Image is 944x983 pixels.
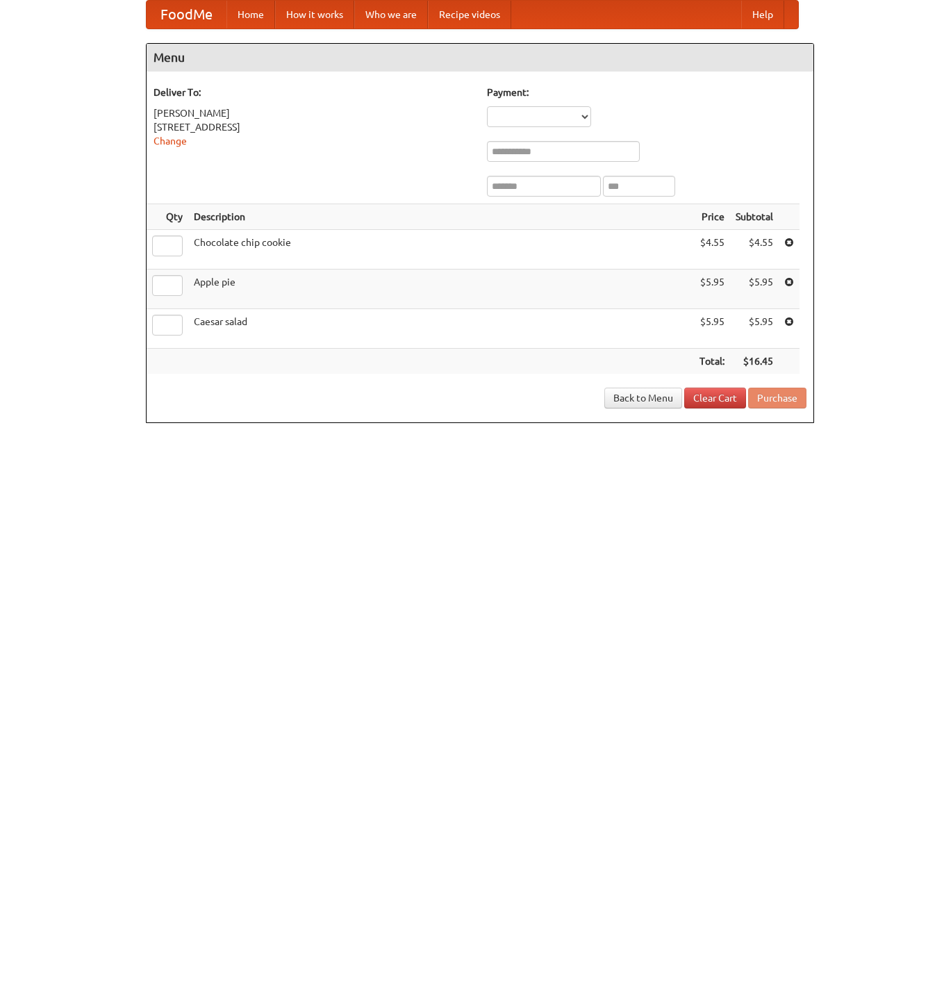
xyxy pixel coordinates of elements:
[730,270,779,309] td: $5.95
[154,120,473,134] div: [STREET_ADDRESS]
[226,1,275,28] a: Home
[604,388,682,408] a: Back to Menu
[694,309,730,349] td: $5.95
[154,106,473,120] div: [PERSON_NAME]
[275,1,354,28] a: How it works
[188,230,694,270] td: Chocolate chip cookie
[188,270,694,309] td: Apple pie
[354,1,428,28] a: Who we are
[730,204,779,230] th: Subtotal
[154,85,473,99] h5: Deliver To:
[694,349,730,374] th: Total:
[748,388,806,408] button: Purchase
[741,1,784,28] a: Help
[147,1,226,28] a: FoodMe
[694,270,730,309] td: $5.95
[188,204,694,230] th: Description
[147,204,188,230] th: Qty
[487,85,806,99] h5: Payment:
[428,1,511,28] a: Recipe videos
[730,349,779,374] th: $16.45
[694,230,730,270] td: $4.55
[154,135,187,147] a: Change
[730,230,779,270] td: $4.55
[694,204,730,230] th: Price
[147,44,813,72] h4: Menu
[684,388,746,408] a: Clear Cart
[188,309,694,349] td: Caesar salad
[730,309,779,349] td: $5.95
